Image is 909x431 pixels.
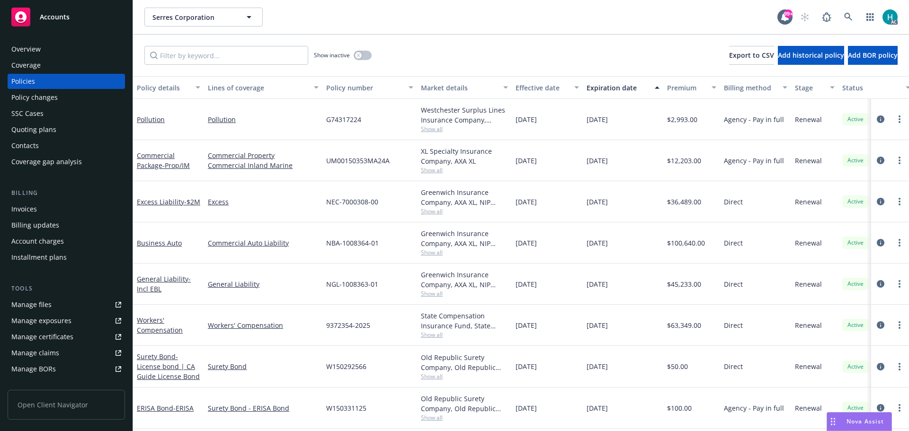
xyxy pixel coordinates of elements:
img: photo [882,9,898,25]
span: $36,489.00 [667,197,701,207]
a: more [894,114,905,125]
span: [DATE] [516,238,537,248]
button: Lines of coverage [204,76,322,99]
span: Renewal [795,114,822,124]
span: [DATE] [587,361,608,371]
span: Show all [421,248,508,256]
a: General Liability [137,274,191,293]
a: Summary of insurance [8,378,125,393]
div: Manage files [11,297,52,312]
span: Add BOR policy [848,51,898,60]
span: W150331125 [326,403,366,413]
a: General Liability [208,279,319,289]
span: - $2M [184,197,200,206]
span: UM00150353MA24A [326,156,390,166]
div: Overview [11,42,41,57]
div: Contacts [11,138,39,153]
div: Manage BORs [11,361,56,377]
button: Policy details [133,76,204,99]
span: Direct [724,361,743,371]
div: Installment plans [11,250,67,265]
a: Excess Liability [137,197,200,206]
span: [DATE] [516,279,537,289]
div: Manage certificates [11,329,73,344]
button: Market details [417,76,512,99]
span: [DATE] [516,403,537,413]
div: Westchester Surplus Lines Insurance Company, Chubb Group, RT Specialty Insurance Services, LLC (R... [421,105,508,125]
div: Old Republic Surety Company, Old Republic General Insurance Group [421,352,508,372]
div: Coverage gap analysis [11,154,82,169]
a: Commercial Property [208,150,319,160]
span: Direct [724,320,743,330]
div: Policy number [326,83,403,93]
a: Workers' Compensation [137,316,183,334]
div: Policy details [137,83,190,93]
a: circleInformation [875,278,886,290]
a: circleInformation [875,361,886,372]
span: Agency - Pay in full [724,114,784,124]
a: circleInformation [875,237,886,248]
div: Account charges [11,234,64,249]
div: Drag to move [827,413,839,431]
span: NBA-1008364-01 [326,238,379,248]
div: Status [842,83,900,93]
div: Effective date [516,83,569,93]
div: Premium [667,83,706,93]
a: Coverage gap analysis [8,154,125,169]
a: circleInformation [875,155,886,166]
div: Billing method [724,83,777,93]
div: Quoting plans [11,122,56,137]
span: [DATE] [587,238,608,248]
span: Renewal [795,156,822,166]
a: Report a Bug [817,8,836,26]
a: Commercial Auto Liability [208,238,319,248]
span: $100,640.00 [667,238,705,248]
span: Show all [421,166,508,174]
span: Show inactive [314,51,350,59]
a: circleInformation [875,319,886,331]
span: Show all [421,207,508,215]
span: Active [846,362,865,371]
a: Manage BORs [8,361,125,377]
div: Policies [11,74,35,89]
a: Surety Bond - ERISA Bond [208,403,319,413]
span: - License bond | CA Guide License Bond [137,352,200,381]
a: Contacts [8,138,125,153]
span: Active [846,156,865,165]
a: Manage exposures [8,313,125,328]
span: [DATE] [516,361,537,371]
span: Renewal [795,320,822,330]
span: [DATE] [516,114,537,124]
div: Coverage [11,58,41,73]
a: more [894,278,905,290]
a: Excess [208,197,319,207]
div: XL Specialty Insurance Company, AXA XL [421,146,508,166]
button: Premium [663,76,720,99]
span: $12,203.00 [667,156,701,166]
span: Show all [421,413,508,422]
span: [DATE] [516,197,537,207]
div: Manage claims [11,345,59,361]
div: Invoices [11,202,37,217]
span: Show all [421,290,508,298]
div: State Compensation Insurance Fund, State Compensation Insurance Fund (SCIF) [421,311,508,331]
div: Market details [421,83,498,93]
span: NGL-1008363-01 [326,279,378,289]
span: Show all [421,125,508,133]
a: SSC Cases [8,106,125,121]
span: $50.00 [667,361,688,371]
a: Installment plans [8,250,125,265]
span: Active [846,197,865,206]
button: Export to CSV [729,46,774,65]
a: Workers' Compensation [208,320,319,330]
a: Accounts [8,4,125,30]
span: 9372354-2025 [326,320,370,330]
span: Renewal [795,197,822,207]
div: Stage [795,83,824,93]
a: Pollution [208,114,319,124]
span: NEC-7000308-00 [326,197,378,207]
button: Add historical policy [778,46,844,65]
span: G74317224 [326,114,361,124]
span: - ERISA [173,404,194,413]
span: $45,233.00 [667,279,701,289]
